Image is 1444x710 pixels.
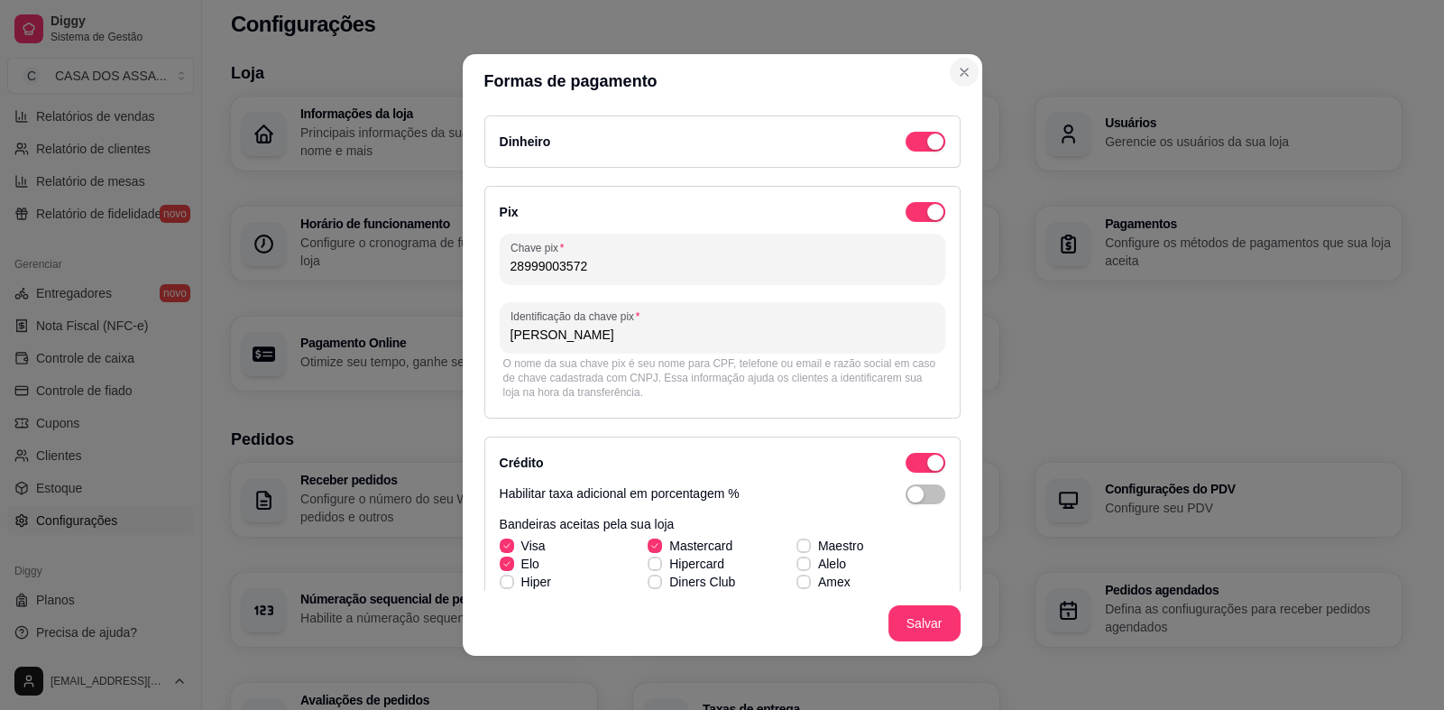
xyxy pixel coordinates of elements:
p: Bandeiras aceitas pela sua loja [500,515,945,533]
span: Visa [521,537,546,555]
span: Elo [521,555,539,573]
label: Identificação da chave pix [510,309,646,324]
header: Formas de pagamento [463,54,982,108]
label: Crédito [500,456,544,470]
span: Maestro [818,537,864,555]
label: Pix [500,205,519,219]
button: Salvar [888,605,961,641]
span: Hiper [521,573,551,591]
input: Chave pix [510,257,934,275]
label: Chave pix [510,240,570,255]
button: Close [950,58,979,87]
span: Amex [818,573,851,591]
span: Alelo [818,555,846,573]
input: Identificação da chave pix [510,326,934,344]
div: O nome da sua chave pix é seu nome para CPF, telefone ou email e razão social em caso de chave ca... [503,356,942,400]
label: Dinheiro [500,134,551,149]
p: Habilitar taxa adicional em porcentagem % [500,484,740,504]
span: Diners Club [669,573,735,591]
span: Hipercard [669,555,724,573]
span: Mastercard [669,537,732,555]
